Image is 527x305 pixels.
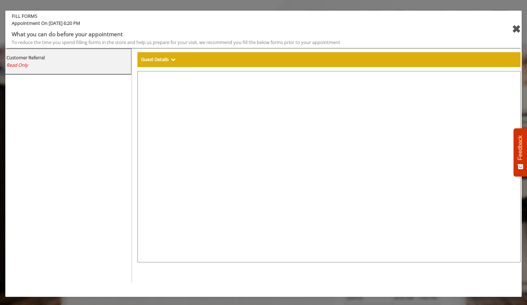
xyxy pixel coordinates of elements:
div: To reduce the time you spend filling forms in the store and help us prepare for your visit, we re... [12,39,472,46]
b: FILL FORMS [6,12,477,20]
span: Read Only [6,62,28,68]
span: Appointment On [DATE] 6:20 PM [6,20,477,30]
iframe: formsViewWeb [137,71,521,262]
b: Guest Details [141,56,169,62]
span: Feedback [517,135,523,160]
div: Guest Details Show [137,52,521,67]
button: Feedback - Show survey [514,128,527,176]
b: Customer Referral [6,54,45,61]
div: close forms [512,21,521,38]
span: Show [171,56,175,62]
b: What you can do before your appointment [12,30,123,38]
